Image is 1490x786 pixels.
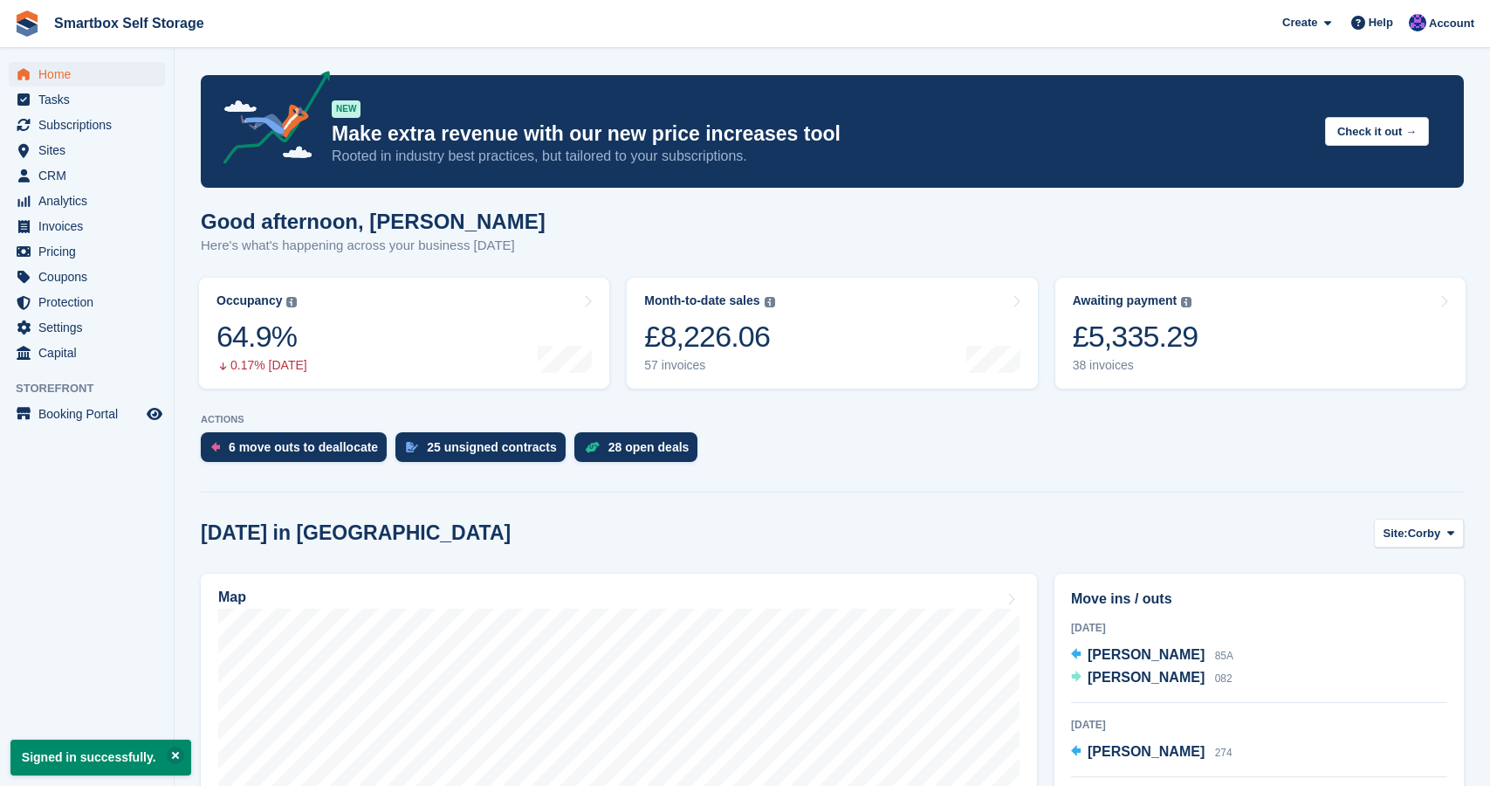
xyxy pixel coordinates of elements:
a: [PERSON_NAME] 85A [1071,645,1233,667]
img: icon-info-grey-7440780725fd019a000dd9b08b2336e03edf1995a4989e88bcd33f0948082b44.svg [1181,297,1191,307]
a: Month-to-date sales £8,226.06 57 invoices [627,278,1037,389]
div: 64.9% [216,319,307,355]
a: 25 unsigned contracts [395,432,574,471]
img: icon-info-grey-7440780725fd019a000dd9b08b2336e03edf1995a4989e88bcd33f0948082b44.svg [286,297,297,307]
img: Mattias Ekendahl [1409,14,1426,31]
span: [PERSON_NAME] [1088,670,1205,685]
a: menu [9,290,165,314]
h2: [DATE] in [GEOGRAPHIC_DATA] [201,521,511,545]
h2: Map [218,589,246,605]
span: Help [1369,14,1393,31]
p: Signed in successfully. [10,740,191,776]
button: Site: Corby [1374,519,1464,548]
p: ACTIONS [201,414,1464,425]
span: Sites [38,138,143,162]
a: Awaiting payment £5,335.29 38 invoices [1055,278,1466,389]
span: Site: [1384,525,1408,542]
img: contract_signature_icon-13c848040528278c33f63329250d36e43548de30e8caae1d1a13099fd9432cc5.svg [406,442,418,452]
span: Booking Portal [38,402,143,426]
div: NEW [332,100,360,118]
span: Account [1429,15,1474,32]
span: Home [38,62,143,86]
button: Check it out → [1325,117,1429,146]
span: Invoices [38,214,143,238]
img: deal-1b604bf984904fb50ccaf53a9ad4b4a5d6e5aea283cecdc64d6e3604feb123c2.svg [585,441,600,453]
div: 6 move outs to deallocate [229,440,378,454]
h1: Good afternoon, [PERSON_NAME] [201,210,546,233]
div: 25 unsigned contracts [427,440,557,454]
div: Month-to-date sales [644,293,759,308]
span: 082 [1215,672,1233,685]
a: Occupancy 64.9% 0.17% [DATE] [199,278,609,389]
p: Make extra revenue with our new price increases tool [332,121,1311,147]
span: Storefront [16,380,174,397]
span: Capital [38,341,143,365]
a: menu [9,138,165,162]
div: 28 open deals [608,440,690,454]
span: Coupons [38,265,143,289]
span: Corby [1408,525,1441,542]
span: CRM [38,163,143,188]
span: Tasks [38,87,143,112]
p: Here's what's happening across your business [DATE] [201,236,546,256]
span: Protection [38,290,143,314]
div: 0.17% [DATE] [216,358,307,373]
img: move_outs_to_deallocate_icon-f764333ba52eb49d3ac5e1228854f67142a1ed5810a6f6cc68b1a99e826820c5.svg [211,442,220,452]
a: menu [9,265,165,289]
div: £8,226.06 [644,319,774,355]
span: [PERSON_NAME] [1088,647,1205,662]
img: icon-info-grey-7440780725fd019a000dd9b08b2336e03edf1995a4989e88bcd33f0948082b44.svg [765,297,775,307]
div: Occupancy [216,293,282,308]
a: menu [9,239,165,264]
a: Smartbox Self Storage [47,9,211,38]
a: 28 open deals [574,432,707,471]
div: £5,335.29 [1073,319,1198,355]
span: Analytics [38,189,143,213]
span: Settings [38,315,143,340]
div: Awaiting payment [1073,293,1178,308]
div: [DATE] [1071,717,1447,733]
a: [PERSON_NAME] 274 [1071,741,1233,764]
span: 85A [1215,650,1233,662]
span: Create [1282,14,1317,31]
img: price-adjustments-announcement-icon-8257ccfd72463d97f412b2fc003d46551f7dbcb40ab6d574587a9cd5c0d94... [209,71,331,170]
a: menu [9,341,165,365]
a: Preview store [144,403,165,424]
a: menu [9,315,165,340]
a: [PERSON_NAME] 082 [1071,667,1233,690]
div: 38 invoices [1073,358,1198,373]
h2: Move ins / outs [1071,589,1447,610]
a: menu [9,87,165,112]
img: stora-icon-8386f47178a22dfd0bd8f6a31ec36ba5ce8667c1dd55bd0f319d3a0aa187defe.svg [14,10,40,37]
span: 274 [1215,747,1233,759]
a: menu [9,163,165,188]
p: Rooted in industry best practices, but tailored to your subscriptions. [332,147,1311,166]
a: menu [9,189,165,213]
a: menu [9,214,165,238]
span: Pricing [38,239,143,264]
div: 57 invoices [644,358,774,373]
a: 6 move outs to deallocate [201,432,395,471]
a: menu [9,113,165,137]
a: menu [9,402,165,426]
span: Subscriptions [38,113,143,137]
a: menu [9,62,165,86]
div: [DATE] [1071,620,1447,636]
span: [PERSON_NAME] [1088,744,1205,759]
